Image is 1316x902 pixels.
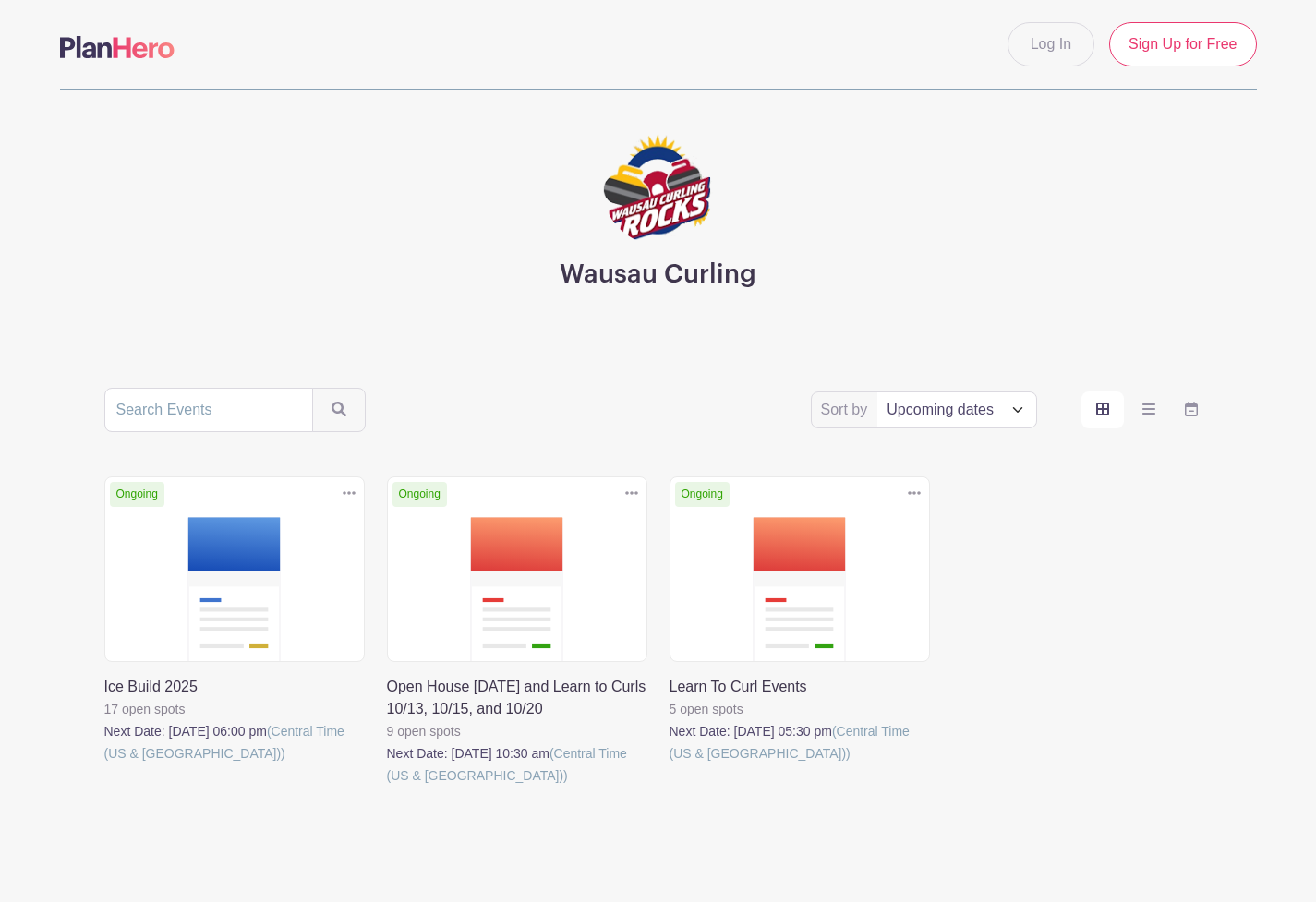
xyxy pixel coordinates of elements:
[821,399,874,421] label: Sort by
[1008,22,1094,66] a: Log In
[603,134,714,245] img: logo-1.png
[60,36,175,58] img: logo-507f7623f17ff9eddc593b1ce0a138ce2505c220e1c5a4e2b4648c50719b7d32.svg
[1109,22,1256,66] a: Sign Up for Free
[104,388,313,432] input: Search Events
[560,259,756,291] h3: Wausau Curling
[1081,391,1213,428] div: order and view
